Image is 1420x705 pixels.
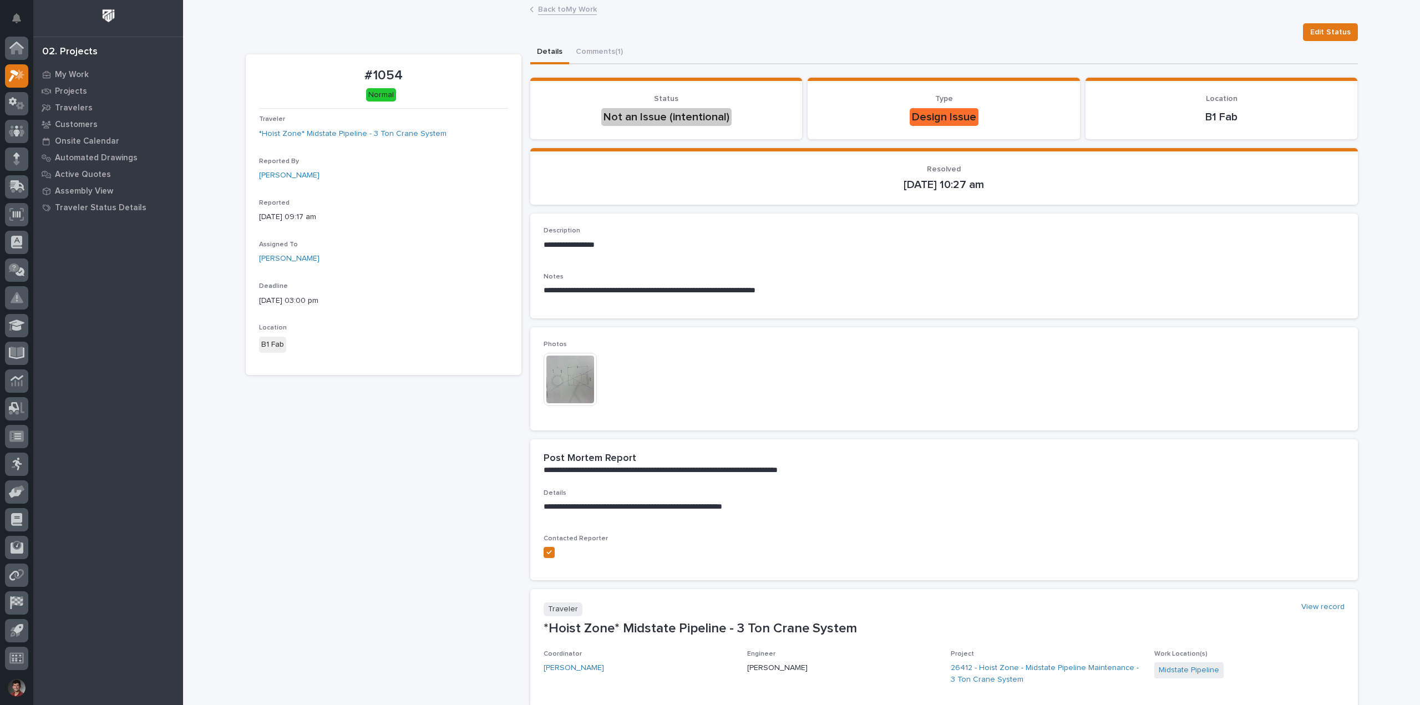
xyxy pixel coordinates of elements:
a: [PERSON_NAME] [259,170,319,181]
p: Automated Drawings [55,153,138,163]
p: B1 Fab [1099,110,1345,124]
a: Travelers [33,99,183,116]
p: Traveler Status Details [55,203,146,213]
p: Onsite Calendar [55,136,119,146]
span: Details [544,490,566,496]
p: Customers [55,120,98,130]
h2: Post Mortem Report [544,453,636,465]
a: Automated Drawings [33,149,183,166]
span: Work Location(s) [1154,651,1208,657]
span: Location [1206,95,1238,103]
span: Edit Status [1310,26,1351,39]
span: Contacted Reporter [544,535,608,542]
p: #1054 [259,68,508,84]
span: Engineer [747,651,775,657]
div: Notifications [14,13,28,31]
a: Assembly View [33,182,183,199]
a: Active Quotes [33,166,183,182]
p: [DATE] 10:27 am [544,178,1345,191]
span: Notes [544,273,564,280]
img: Workspace Logo [98,6,119,26]
span: Reported By [259,158,299,165]
span: Status [654,95,678,103]
div: Normal [366,88,396,102]
button: Edit Status [1303,23,1358,41]
span: Description [544,227,580,234]
p: *Hoist Zone* Midstate Pipeline - 3 Ton Crane System [544,621,1345,637]
button: Details [530,41,569,64]
a: [PERSON_NAME] [544,662,604,674]
a: Back toMy Work [538,2,597,15]
div: Design Issue [910,108,978,126]
a: Traveler Status Details [33,199,183,216]
div: B1 Fab [259,337,286,353]
button: Notifications [5,7,28,30]
a: [PERSON_NAME] [259,253,319,265]
a: Midstate Pipeline [1159,665,1219,676]
span: Project [951,651,974,657]
p: Projects [55,87,87,97]
p: Assembly View [55,186,113,196]
p: Active Quotes [55,170,111,180]
span: Assigned To [259,241,298,248]
span: Location [259,324,287,331]
span: Traveler [259,116,285,123]
span: Coordinator [544,651,582,657]
div: Not an Issue (intentional) [601,108,732,126]
p: [DATE] 03:00 pm [259,295,508,307]
button: Comments (1) [569,41,630,64]
p: Traveler [544,602,582,616]
span: Photos [544,341,567,348]
a: *Hoist Zone* Midstate Pipeline - 3 Ton Crane System [259,128,447,140]
a: Projects [33,83,183,99]
a: Onsite Calendar [33,133,183,149]
p: [DATE] 09:17 am [259,211,508,223]
a: View record [1301,602,1345,612]
div: 02. Projects [42,46,98,58]
span: Resolved [927,165,961,173]
button: users-avatar [5,676,28,699]
p: My Work [55,70,89,80]
a: My Work [33,66,183,83]
p: [PERSON_NAME] [747,662,937,674]
a: Customers [33,116,183,133]
a: 26412 - Hoist Zone - Midstate Pipeline Maintenance - 3 Ton Crane System [951,662,1141,686]
span: Type [935,95,953,103]
p: Travelers [55,103,93,113]
span: Reported [259,200,290,206]
span: Deadline [259,283,288,290]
